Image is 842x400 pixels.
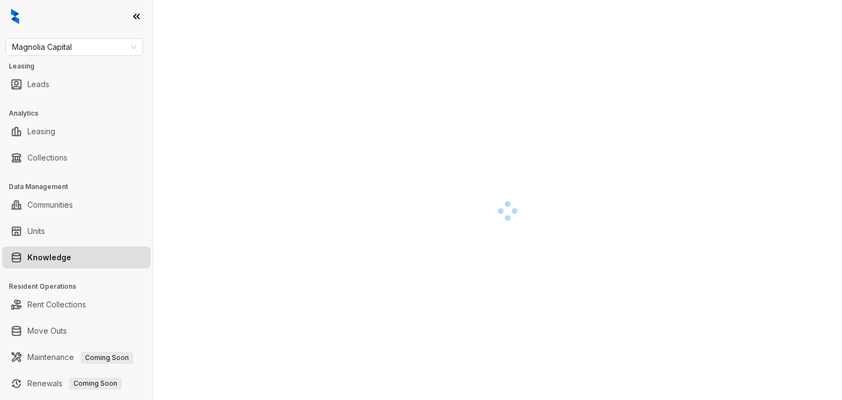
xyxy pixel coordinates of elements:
[2,121,151,142] li: Leasing
[2,147,151,169] li: Collections
[2,373,151,395] li: Renewals
[2,220,151,242] li: Units
[12,39,136,55] span: Magnolia Capital
[2,320,151,342] li: Move Outs
[27,147,67,169] a: Collections
[27,220,45,242] a: Units
[9,282,153,292] h3: Resident Operations
[2,73,151,95] li: Leads
[27,121,55,142] a: Leasing
[2,346,151,368] li: Maintenance
[27,373,122,395] a: RenewalsComing Soon
[69,378,122,390] span: Coming Soon
[27,247,71,268] a: Knowledge
[27,73,49,95] a: Leads
[27,194,73,216] a: Communities
[11,9,19,24] img: logo
[2,194,151,216] li: Communities
[27,294,86,316] a: Rent Collections
[27,320,67,342] a: Move Outs
[2,247,151,268] li: Knowledge
[9,182,153,192] h3: Data Management
[2,294,151,316] li: Rent Collections
[9,108,153,118] h3: Analytics
[81,352,133,364] span: Coming Soon
[9,61,153,71] h3: Leasing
